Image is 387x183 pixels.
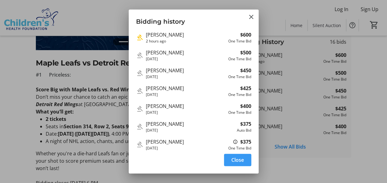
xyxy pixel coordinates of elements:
div: One Time Bid [228,74,251,80]
div: [DATE] [146,110,226,115]
div: [PERSON_NAME] [146,49,226,56]
strong: $500 [240,49,251,56]
div: [DATE] [146,74,226,80]
mat-icon: Outbid [136,123,143,130]
div: [PERSON_NAME] [146,102,226,110]
strong: $600 [240,31,251,38]
mat-icon: Outbid [136,52,143,59]
div: [DATE] [146,56,226,62]
strong: $425 [240,85,251,92]
div: One Time Bid [228,145,251,151]
div: One Time Bid [228,110,251,115]
div: [PERSON_NAME] [146,85,226,92]
div: [DATE] [146,92,226,97]
mat-icon: When an auto-bid matches a one-time bid, the auto-bid wins as it was placed first. [233,138,238,145]
mat-icon: Outbid [136,87,143,95]
div: One Time Bid [228,56,251,62]
h3: Bidding history [129,10,259,31]
strong: $450 [240,67,251,74]
mat-icon: Outbid [136,105,143,113]
span: Close [231,156,244,164]
mat-icon: Highest bid [136,34,143,41]
div: [DATE] [146,128,234,133]
div: [PERSON_NAME] [146,120,234,128]
div: Auto Bid [237,128,251,133]
div: 2 hours ago [146,38,226,44]
strong: $400 [240,102,251,110]
div: [DATE] [146,145,226,151]
div: [PERSON_NAME] [146,31,226,38]
button: Close [248,13,255,21]
div: One Time Bid [228,92,251,97]
div: One Time Bid [228,38,251,44]
mat-icon: Outbid [136,70,143,77]
div: [PERSON_NAME] [146,67,226,74]
button: Close [224,154,251,166]
strong: $375 [240,138,251,145]
mat-icon: Outbid [136,141,143,148]
strong: $375 [240,120,251,128]
div: [PERSON_NAME] [146,138,226,145]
